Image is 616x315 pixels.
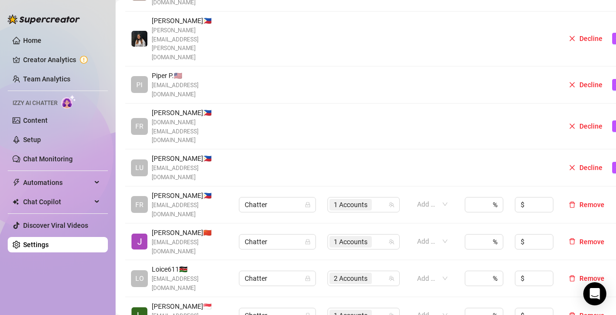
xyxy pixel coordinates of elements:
span: team [389,276,394,281]
span: lock [305,202,311,208]
span: 1 Accounts [334,236,367,247]
span: 1 Accounts [329,199,372,210]
span: close [569,123,576,130]
span: Decline [579,81,603,89]
span: [PERSON_NAME] 🇵🇭 [152,15,227,26]
span: delete [569,275,576,282]
span: close [569,164,576,171]
span: close [569,35,576,42]
button: Decline [565,79,606,91]
button: Remove [565,199,608,210]
button: Remove [565,236,608,248]
span: delete [569,201,576,208]
span: team [389,239,394,245]
button: Remove [565,273,608,284]
span: LU [135,162,144,173]
span: [PERSON_NAME][EMAIL_ADDRESS][PERSON_NAME][DOMAIN_NAME] [152,26,227,62]
span: Chat Copilot [23,194,92,210]
a: Creator Analytics exclamation-circle [23,52,100,67]
span: [EMAIL_ADDRESS][DOMAIN_NAME] [152,238,227,256]
span: lock [305,239,311,245]
span: delete [569,238,576,245]
img: Rejane Mae Lanuza [131,31,147,47]
a: Setup [23,136,41,144]
span: Decline [579,164,603,171]
a: Settings [23,241,49,249]
span: FR [135,199,144,210]
span: [EMAIL_ADDRESS][DOMAIN_NAME] [152,164,227,182]
span: close [569,81,576,88]
span: thunderbolt [13,179,20,186]
span: PI [136,79,143,90]
span: team [389,202,394,208]
span: Decline [579,35,603,42]
span: Remove [579,201,604,209]
span: [PERSON_NAME] 🇨🇳 [152,227,227,238]
a: Team Analytics [23,75,70,83]
img: AI Chatter [61,95,76,109]
a: Home [23,37,41,44]
a: Discover Viral Videos [23,222,88,229]
span: 2 Accounts [329,273,372,284]
button: Decline [565,162,606,173]
span: [PERSON_NAME] 🇸🇬 [152,301,227,312]
span: Chatter [245,271,310,286]
span: [PERSON_NAME] 🇵🇭 [152,190,227,201]
span: Automations [23,175,92,190]
span: Piper P. 🇺🇸 [152,70,227,81]
img: Jonathan [131,234,147,249]
span: Chatter [245,197,310,212]
img: logo-BBDzfeDw.svg [8,14,80,24]
span: [DOMAIN_NAME][EMAIL_ADDRESS][DOMAIN_NAME] [152,118,227,145]
span: Decline [579,122,603,130]
span: Remove [579,275,604,282]
button: Decline [565,33,606,44]
span: 1 Accounts [329,236,372,248]
a: Chat Monitoring [23,155,73,163]
img: Chat Copilot [13,198,19,205]
span: Remove [579,238,604,246]
span: 2 Accounts [334,273,367,284]
span: 1 Accounts [334,199,367,210]
span: [PERSON_NAME] 🇵🇭 [152,107,227,118]
span: [PERSON_NAME] 🇵🇭 [152,153,227,164]
span: Loice611 🇰🇪 [152,264,227,275]
span: FR [135,121,144,131]
button: Decline [565,120,606,132]
span: LO [135,273,144,284]
span: lock [305,276,311,281]
span: [EMAIL_ADDRESS][DOMAIN_NAME] [152,81,227,99]
div: Open Intercom Messenger [583,282,606,305]
span: [EMAIL_ADDRESS][DOMAIN_NAME] [152,275,227,293]
a: Content [23,117,48,124]
span: Izzy AI Chatter [13,99,57,108]
span: Chatter [245,235,310,249]
span: [EMAIL_ADDRESS][DOMAIN_NAME] [152,201,227,219]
